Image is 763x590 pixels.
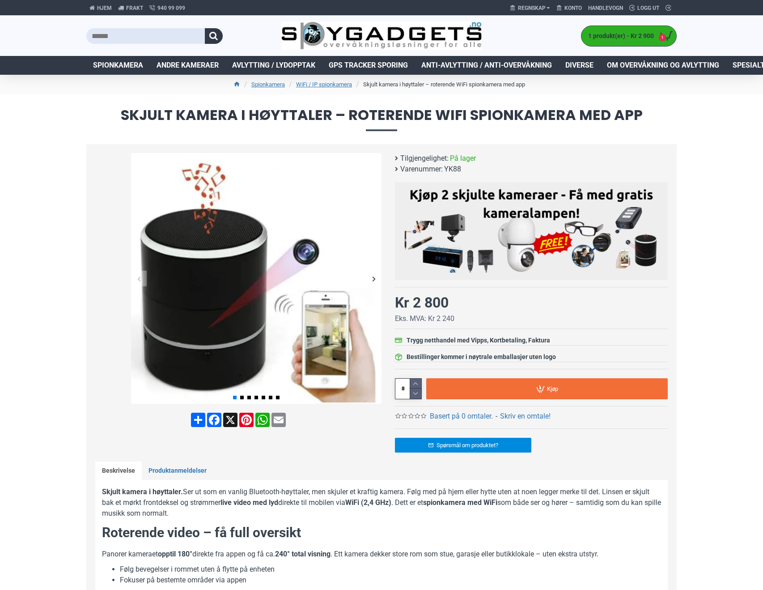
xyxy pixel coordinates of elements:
[157,60,219,71] span: Andre kameraer
[402,187,661,273] img: Kjøp 2 skjulte kameraer – Få med gratis kameralampe!
[450,153,476,164] span: På lager
[296,80,352,89] a: WiFi / IP spionkamera
[600,56,726,75] a: Om overvåkning og avlytting
[120,575,661,586] li: Fokuser på bestemte områder via appen
[262,396,265,399] span: Go to slide 5
[97,4,112,12] span: Hjem
[395,438,531,453] a: Spørsmål om produktet?
[565,60,593,71] span: Diverse
[206,413,222,427] a: Facebook
[430,411,493,422] a: Basert på 0 omtaler.
[150,56,225,75] a: Andre kameraer
[400,164,443,175] b: Varenummer:
[329,60,408,71] span: GPS Tracker Sporing
[366,271,381,286] div: Next slide
[281,21,482,51] img: SpyGadgets.no
[102,523,661,542] h2: Roterende video – få full oversikt
[607,60,719,71] span: Om overvåkning og avlytting
[269,396,272,399] span: Go to slide 6
[131,271,147,286] div: Previous slide
[120,564,661,575] li: Følg bevegelser i rommet uten å flytte på enheten
[518,4,546,12] span: Regnskap
[142,462,213,480] a: Produktanmeldelser
[232,60,315,71] span: Avlytting / Lydopptak
[254,396,258,399] span: Go to slide 4
[240,396,244,399] span: Go to slide 2
[637,4,659,12] span: Logg ut
[581,31,656,41] span: 1 produkt(er) - Kr 2 900
[421,60,552,71] span: Anti-avlytting / Anti-overvåkning
[659,34,666,42] span: 1
[276,396,280,399] span: Go to slide 7
[95,462,142,480] a: Beskrivelse
[507,0,553,15] a: Regnskap
[559,56,600,75] a: Diverse
[254,413,271,427] a: WhatsApp
[444,164,461,175] span: YK88
[415,56,559,75] a: Anti-avlytting / Anti-overvåkning
[93,60,143,71] span: Spionkamera
[588,4,623,12] span: Handlevogn
[233,396,237,399] span: Go to slide 1
[190,413,206,427] a: Share
[247,396,251,399] span: Go to slide 3
[553,1,585,15] a: Konto
[158,550,192,558] strong: opptil 180°
[275,550,331,558] strong: 240° total visning
[102,487,661,519] p: Ser ut som en vanlig Bluetooth-høyttaler, men skjuler et kraftig kamera. Følg med på hjem eller h...
[222,413,238,427] a: X
[547,386,558,392] span: Kjøp
[271,413,287,427] a: Email
[86,56,150,75] a: Spionkamera
[400,153,449,164] b: Tilgjengelighet:
[496,412,497,420] b: -
[322,56,415,75] a: GPS Tracker Sporing
[407,352,556,362] div: Bestillinger kommer i nøytrale emballasjer uten logo
[126,4,143,12] span: Frakt
[102,487,183,496] strong: Skjult kamera i høyttaler.
[131,153,381,404] img: 180 grader roterende skjult WiFi kamera i høyttaler - SpyGadgets.no
[251,80,285,89] a: Spionkamera
[585,1,626,15] a: Handlevogn
[86,108,677,131] span: Skjult kamera i høyttaler – roterende WiFi spionkamera med app
[238,413,254,427] a: Pinterest
[225,56,322,75] a: Avlytting / Lydopptak
[564,4,582,12] span: Konto
[157,4,185,12] span: 940 99 099
[626,1,662,15] a: Logg ut
[500,411,551,422] a: Skriv en omtale!
[102,549,661,560] p: Panorer kameraet direkte fra appen og få ca. . Ett kamera dekker store rom som stue, garasje elle...
[345,498,391,507] strong: WiFi (2,4 GHz)
[581,26,676,46] a: 1 produkt(er) - Kr 2 900 1
[220,498,278,507] strong: live video med lyd
[423,498,497,507] strong: spionkamera med WiFi
[395,292,449,313] div: Kr 2 800
[407,336,550,345] div: Trygg netthandel med Vipps, Kortbetaling, Faktura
